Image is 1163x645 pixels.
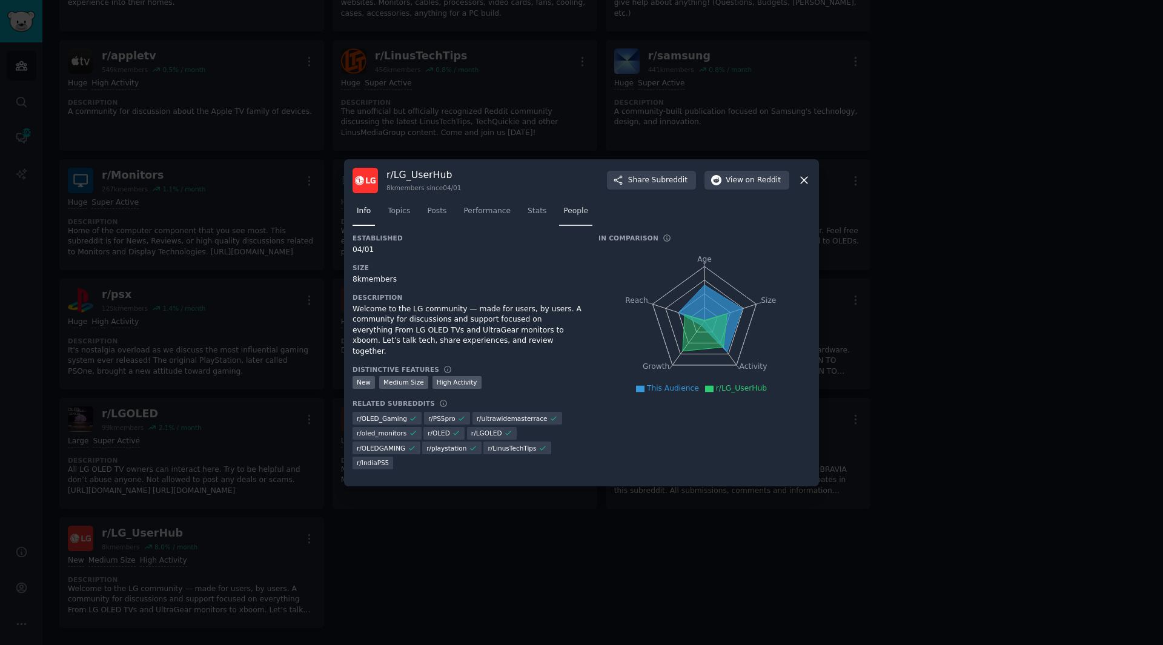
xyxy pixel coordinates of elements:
h3: Related Subreddits [353,399,435,408]
a: Posts [423,202,451,227]
tspan: Growth [643,362,669,371]
tspan: Activity [740,362,767,371]
span: Stats [528,206,546,217]
tspan: Age [697,255,712,263]
div: Medium Size [379,376,428,389]
a: Info [353,202,375,227]
button: ShareSubreddit [607,171,696,190]
h3: Size [353,263,581,272]
a: Stats [523,202,551,227]
a: Performance [459,202,515,227]
span: r/ OLEDGAMING [357,444,405,452]
span: View [726,175,781,186]
span: This Audience [647,384,699,392]
span: Share [628,175,688,186]
h3: Established [353,234,581,242]
h3: In Comparison [598,234,658,242]
img: LG_UserHub [353,168,378,193]
span: Info [357,206,371,217]
div: High Activity [432,376,482,389]
span: r/ OLED [428,429,450,437]
span: r/ ultrawidemasterrace [477,414,548,423]
span: People [563,206,588,217]
a: Topics [383,202,414,227]
span: r/ OLED_Gaming [357,414,407,423]
span: r/ PS5pro [428,414,456,423]
div: New [353,376,375,389]
span: r/ LGOLED [471,429,502,437]
span: r/LG_UserHub [716,384,767,392]
span: on Reddit [746,175,781,186]
span: Performance [463,206,511,217]
span: r/ playstation [426,444,466,452]
span: r/ LinusTechTips [488,444,536,452]
h3: Description [353,293,581,302]
div: 8k members since 04/01 [386,184,461,192]
tspan: Reach [625,296,648,304]
a: People [559,202,592,227]
span: Topics [388,206,410,217]
span: Subreddit [652,175,688,186]
div: 04/01 [353,245,581,256]
h3: r/ LG_UserHub [386,168,461,181]
span: r/ oled_monitors [357,429,406,437]
span: r/ IndiaPS5 [357,458,389,467]
tspan: Size [761,296,776,304]
button: Viewon Reddit [704,171,789,190]
h3: Distinctive Features [353,365,439,374]
div: Welcome to the LG community — made for users, by users. A community for discussions and support f... [353,304,581,357]
div: 8k members [353,274,581,285]
span: Posts [427,206,446,217]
